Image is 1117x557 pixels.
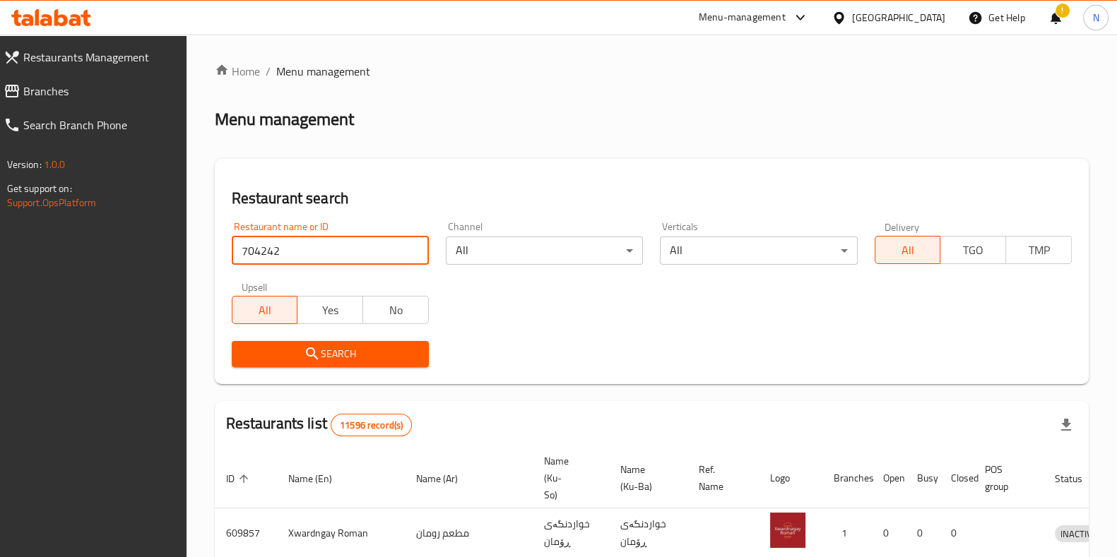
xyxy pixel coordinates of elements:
a: Home [215,63,260,80]
input: Search for restaurant name or ID.. [232,236,429,265]
th: Closed [940,448,974,508]
th: Busy [906,448,940,508]
button: All [232,296,298,324]
span: TGO [946,240,1000,260]
span: Status [1055,470,1101,487]
span: Name (Ku-Ba) [620,461,670,495]
button: Search [232,341,429,367]
span: Get support on: [7,179,72,198]
span: 1.0.0 [44,155,66,174]
span: Name (Ar) [416,470,476,487]
span: N [1092,10,1099,25]
span: 11596 record(s) [331,419,411,432]
span: Version: [7,155,42,174]
h2: Restaurant search [232,188,1072,209]
span: All [238,300,292,321]
span: Search [243,345,418,363]
label: Upsell [242,282,268,292]
span: Ref. Name [699,461,742,495]
h2: Restaurants list [226,413,413,436]
img: Xwardngay Roman [770,513,805,548]
span: POS group [985,461,1027,495]
span: TMP [1012,240,1066,260]
span: INACTIVE [1055,526,1103,542]
span: Yes [303,300,357,321]
th: Logo [759,448,822,508]
h2: Menu management [215,108,354,131]
nav: breadcrumb [215,63,1089,80]
span: Menu management [276,63,370,80]
span: Name (En) [288,470,350,487]
li: / [266,63,271,80]
div: All [660,236,857,265]
div: Total records count [331,414,412,436]
div: All [446,236,643,265]
div: Export file [1049,408,1083,442]
span: No [369,300,423,321]
th: Open [872,448,906,508]
th: Branches [822,448,872,508]
span: Restaurants Management [23,49,175,66]
button: TGO [940,236,1006,264]
span: Name (Ku-So) [544,453,592,503]
span: ID [226,470,253,487]
button: No [362,296,429,324]
a: Support.OpsPlatform [7,193,97,212]
div: Menu-management [699,9,786,26]
button: All [875,236,941,264]
label: Delivery [885,222,920,232]
button: Yes [297,296,363,324]
span: Search Branch Phone [23,116,175,133]
button: TMP [1005,236,1072,264]
span: All [881,240,935,260]
div: [GEOGRAPHIC_DATA] [852,10,945,25]
span: Branches [23,83,175,100]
